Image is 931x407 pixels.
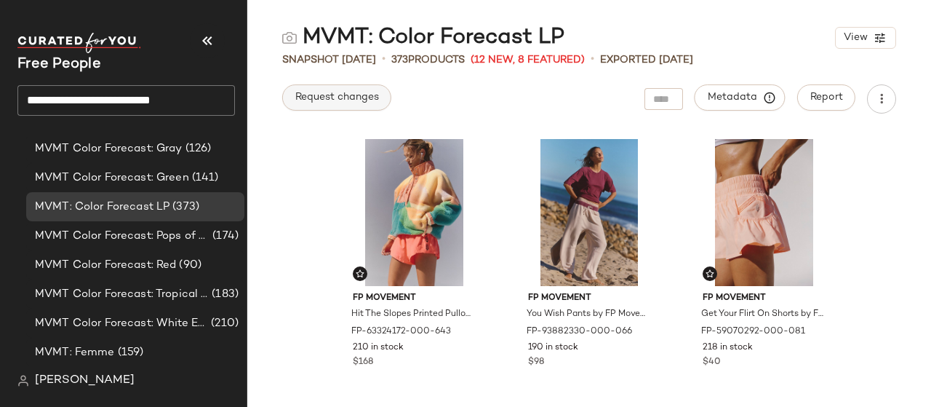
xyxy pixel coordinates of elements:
[17,375,29,387] img: svg%3e
[528,356,544,369] span: $98
[35,228,209,245] span: MVMT Color Forecast: Pops of Pink
[351,308,474,321] span: Hit The Slopes Printed Pullover Jacket by FP Movement at Free People in Pink, Size: M
[35,199,169,216] span: MVMT: Color Forecast LP
[282,31,297,45] img: svg%3e
[17,33,141,53] img: cfy_white_logo.C9jOOHJF.svg
[471,52,585,68] span: (12 New, 8 Featured)
[295,92,379,103] span: Request changes
[183,141,212,157] span: (126)
[169,199,199,216] span: (373)
[351,325,451,339] span: FP-63324172-000-643
[35,141,183,157] span: MVMT Color Forecast: Gray
[209,286,239,303] span: (183)
[391,55,408,66] span: 373
[691,139,837,286] img: 59070292_081_c-1
[356,269,364,278] img: svg%3e
[282,84,391,111] button: Request changes
[341,139,487,286] img: 63324172_643_0
[115,344,144,361] span: (159)
[701,325,805,339] span: FP-59070292-000-081
[703,292,826,305] span: FP Movement
[528,292,651,305] span: FP Movement
[843,32,868,44] span: View
[282,23,564,52] div: MVMT: Color Forecast LP
[209,228,239,245] span: (174)
[353,341,404,355] span: 210 in stock
[353,356,373,369] span: $168
[528,341,578,355] span: 190 in stock
[835,27,896,49] button: View
[797,84,855,111] button: Report
[527,325,632,339] span: FP-93882330-000-066
[189,170,219,186] span: (141)
[35,170,189,186] span: MVMT Color Forecast: Green
[35,372,135,390] span: [PERSON_NAME]
[282,52,376,68] span: Snapshot [DATE]
[391,52,465,68] div: Products
[353,292,476,305] span: FP Movement
[707,91,773,104] span: Metadata
[516,139,663,286] img: 93882330_066_a
[600,52,693,68] p: Exported [DATE]
[382,51,385,68] span: •
[591,51,594,68] span: •
[701,308,824,321] span: Get Your Flirt On Shorts by FP Movement at Free People in [GEOGRAPHIC_DATA], Size: L
[35,344,115,361] span: MVMT: Femme
[35,315,208,332] span: MVMT Color Forecast: White Edit
[176,257,201,274] span: (90)
[703,356,721,369] span: $40
[810,92,843,103] span: Report
[706,269,714,278] img: svg%3e
[35,257,176,274] span: MVMT Color Forecast: Red
[208,315,239,332] span: (210)
[703,341,753,355] span: 218 in stock
[527,308,650,321] span: You Wish Pants by FP Movement at Free People in Pink, Size: XL
[17,57,101,72] span: Current Company Name
[695,84,786,111] button: Metadata
[35,286,209,303] span: MVMT Color Forecast: Tropical Brights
